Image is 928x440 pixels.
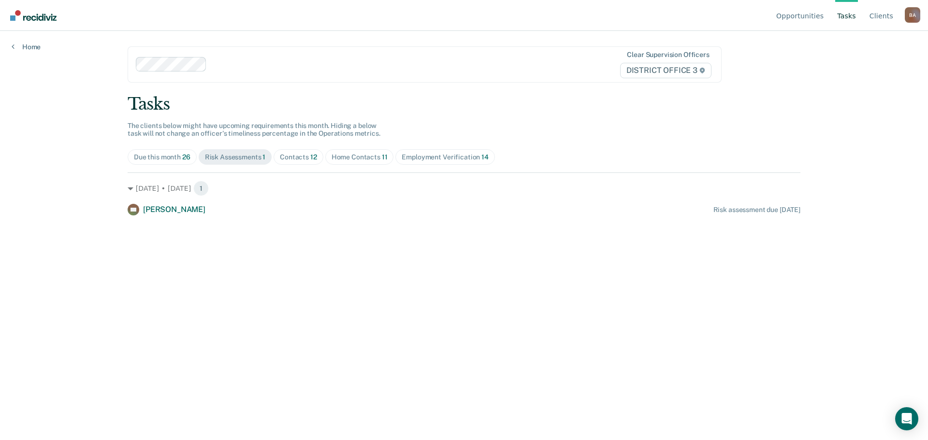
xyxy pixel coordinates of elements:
div: Risk Assessments [205,153,266,161]
div: Home Contacts [332,153,388,161]
div: B A [905,7,920,23]
span: [PERSON_NAME] [143,205,205,214]
span: The clients below might have upcoming requirements this month. Hiding a below task will not chang... [128,122,380,138]
span: 11 [382,153,388,161]
span: 26 [182,153,190,161]
div: Risk assessment due [DATE] [713,206,800,214]
div: Clear supervision officers [627,51,709,59]
a: Home [12,43,41,51]
div: Employment Verification [402,153,488,161]
span: 1 [193,181,209,196]
div: Open Intercom Messenger [895,407,918,430]
div: Contacts [280,153,317,161]
button: Profile dropdown button [905,7,920,23]
span: 12 [310,153,317,161]
span: DISTRICT OFFICE 3 [620,63,711,78]
span: 14 [481,153,489,161]
div: Due this month [134,153,190,161]
span: 1 [262,153,265,161]
img: Recidiviz [10,10,57,21]
div: Tasks [128,94,800,114]
div: [DATE] • [DATE] 1 [128,181,800,196]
